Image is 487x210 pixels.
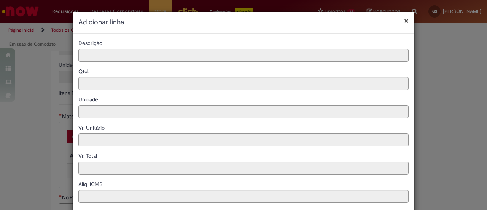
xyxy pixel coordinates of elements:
[78,40,104,46] span: Somente leitura - Descrição
[78,133,409,146] input: Vr. Unitário
[78,96,100,103] span: Somente leitura - Unidade
[78,152,99,159] span: Somente leitura - Vr. Total
[78,49,409,62] input: Descrição
[78,105,409,118] input: Unidade
[78,181,104,188] span: Somente leitura - Aliq. ICMS
[78,190,409,203] input: Aliq. ICMS
[78,68,90,75] span: Somente leitura - Qtd.
[78,18,409,27] h2: Adicionar linha
[78,162,409,175] input: Vr. Total
[404,17,409,25] button: Fechar modal
[78,77,409,90] input: Qtd.
[78,124,106,131] span: Somente leitura - Vr. Unitário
